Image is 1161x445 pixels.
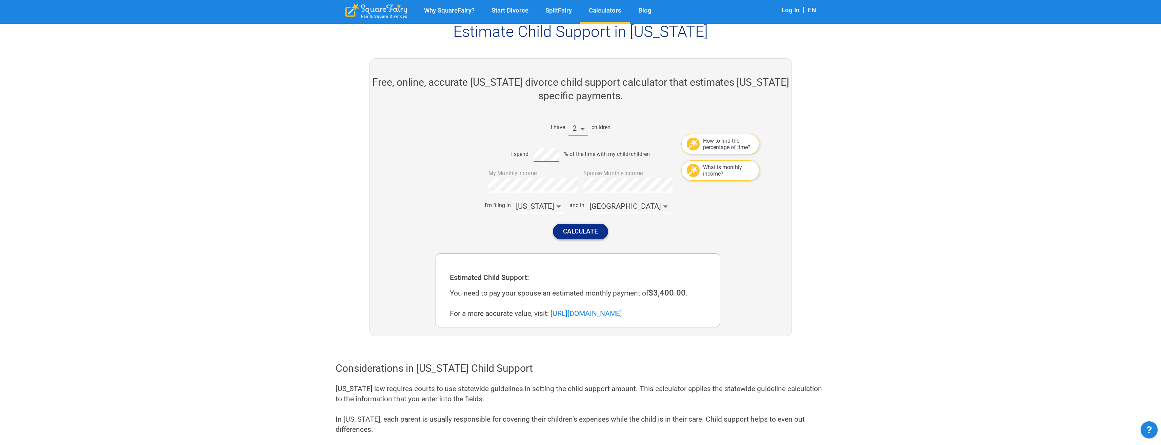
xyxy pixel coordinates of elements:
h1: Estimate Child Support in [US_STATE] [336,22,826,41]
div: children [592,124,610,130]
div: What is monthly income? [703,164,754,177]
a: Calculators [580,7,630,15]
div: [US_STATE] [516,200,564,214]
a: Log In [782,6,799,14]
div: I'm filing in [485,202,511,208]
div: Estimated Child Support: [450,272,712,283]
div: You need to pay your spouse an estimated monthly payment of . For a more accurate value, visit: [450,288,712,319]
div: I have [551,124,565,130]
iframe: JSD widget [1137,418,1161,445]
a: Why SquareFairy? [416,7,483,15]
div: I spend [511,151,528,157]
a: [URL][DOMAIN_NAME] [551,309,622,318]
h2: Free, online, accurate [US_STATE] divorce child support calculator that estimates [US_STATE] spec... [370,76,792,103]
button: Calculate [553,224,608,239]
div: % of the time with my child/children [564,151,650,157]
div: How to find the percentage of time? [703,138,754,150]
a: Start Divorce [483,7,537,15]
div: Considerations in [US_STATE] Child Support [336,362,826,375]
div: SquareFairy Logo [345,3,407,19]
div: and in [569,202,584,208]
a: Blog [630,7,660,15]
a: SplitFairy [537,7,580,15]
div: 2 [568,122,588,136]
div: [GEOGRAPHIC_DATA] [589,200,671,214]
span: $3,400.00 [648,288,686,298]
span: | [799,5,808,14]
label: My Monthly Income [488,169,537,178]
div: EN [808,6,816,15]
label: Spouse Monthly Income [583,169,643,178]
